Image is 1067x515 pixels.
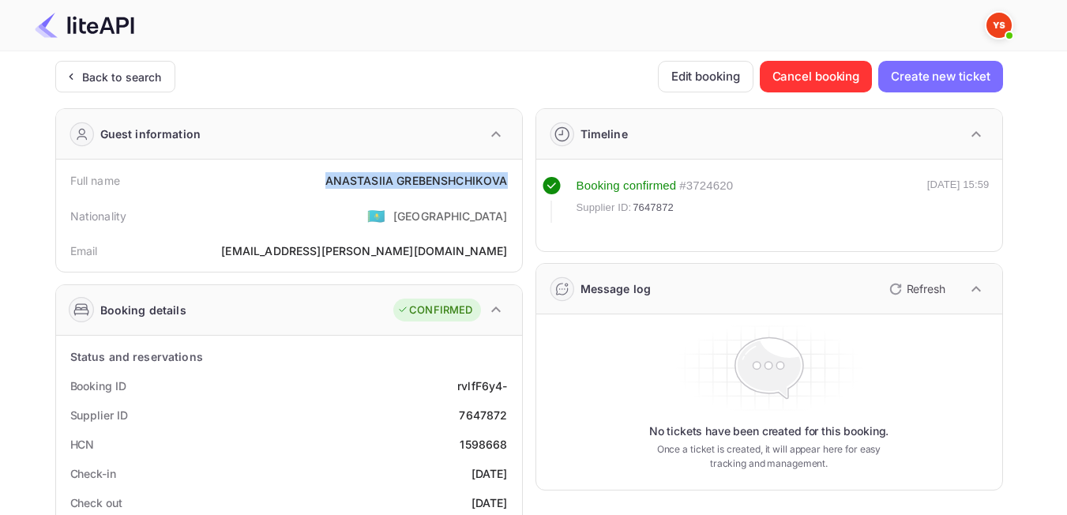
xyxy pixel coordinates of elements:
[760,61,873,92] button: Cancel booking
[577,200,632,216] span: Supplier ID:
[70,436,95,453] div: HCN
[658,61,753,92] button: Edit booking
[397,303,472,318] div: CONFIRMED
[393,208,508,224] div: [GEOGRAPHIC_DATA]
[580,280,652,297] div: Message log
[70,465,116,482] div: Check-in
[325,172,508,189] div: ANASTASIIA GREBENSHCHIKOVA
[70,407,128,423] div: Supplier ID
[472,465,508,482] div: [DATE]
[472,494,508,511] div: [DATE]
[679,177,733,195] div: # 3724620
[460,436,507,453] div: 1598668
[100,126,201,142] div: Guest information
[100,302,186,318] div: Booking details
[221,242,507,259] div: [EMAIL_ADDRESS][PERSON_NAME][DOMAIN_NAME]
[878,61,1002,92] button: Create new ticket
[577,177,677,195] div: Booking confirmed
[367,201,385,230] span: United States
[580,126,628,142] div: Timeline
[70,172,120,189] div: Full name
[986,13,1012,38] img: Yandex Support
[649,423,889,439] p: No tickets have been created for this booking.
[70,208,127,224] div: Nationality
[457,378,507,394] div: rvlfF6y4-
[927,177,990,223] div: [DATE] 15:59
[880,276,952,302] button: Refresh
[35,13,134,38] img: LiteAPI Logo
[70,242,98,259] div: Email
[70,494,122,511] div: Check out
[633,200,674,216] span: 7647872
[70,348,203,365] div: Status and reservations
[459,407,507,423] div: 7647872
[70,378,126,394] div: Booking ID
[907,280,945,297] p: Refresh
[644,442,894,471] p: Once a ticket is created, it will appear here for easy tracking and management.
[82,69,162,85] div: Back to search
